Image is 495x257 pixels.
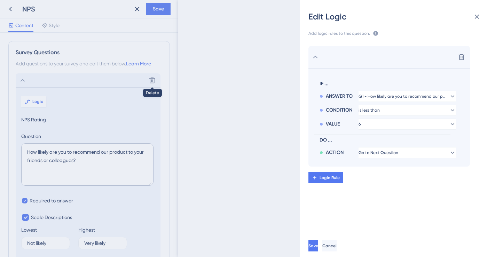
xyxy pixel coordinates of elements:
span: is less than [359,107,380,113]
span: ANSWER TO [326,92,353,101]
span: Save [308,243,318,249]
span: DO ... [320,136,453,144]
div: Edit Logic [308,11,487,22]
button: 6 [359,119,456,130]
span: Q1 - How likely are you to recommend our product to your friends or colleagues? [359,94,446,99]
span: Logic Rule [320,175,340,180]
span: IF ... [320,80,453,88]
button: Go to Next Question [359,147,456,158]
button: is less than [359,105,456,116]
span: Go to Next Question [359,150,398,155]
button: Cancel [322,240,337,251]
button: Q1 - How likely are you to recommend our product to your friends or colleagues? [359,91,456,102]
button: Logic Rule [308,172,343,183]
span: VALUE [326,120,340,128]
span: CONDITION [326,106,352,114]
button: Save [308,240,318,251]
span: Cancel [322,243,337,249]
span: Add logic rules to this question. [308,31,370,38]
span: ACTION [326,148,344,157]
span: 6 [359,121,361,127]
